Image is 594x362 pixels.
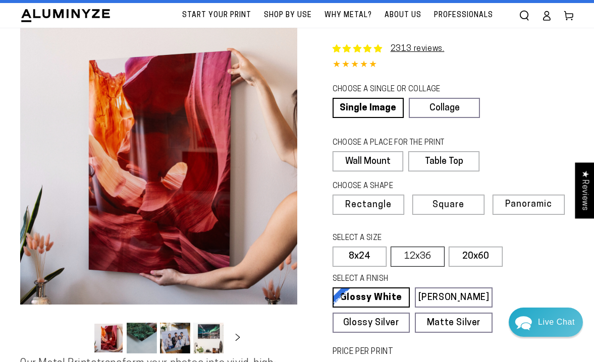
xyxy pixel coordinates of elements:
[333,274,473,285] legend: SELECT A FINISH
[415,287,493,308] a: [PERSON_NAME]
[409,98,480,118] a: Collage
[538,308,575,337] div: Contact Us Directly
[333,84,471,95] legend: CHOOSE A SINGLE OR COLLAGE
[513,5,535,27] summary: Search our site
[380,3,426,28] a: About Us
[433,201,464,210] span: Square
[333,58,574,73] div: 4.85 out of 5.0 stars
[509,308,583,337] div: Chat widget toggle
[385,9,421,22] span: About Us
[333,287,410,308] a: Glossy White
[182,9,251,22] span: Start Your Print
[333,138,470,149] legend: CHOOSE A PLACE FOR THE PRINT
[20,28,297,356] media-gallery: Gallery Viewer
[333,181,472,192] legend: CHOOSE A SHAPE
[333,346,574,358] label: PRICE PER PRINT
[449,247,503,267] label: 20x60
[434,9,493,22] span: Professionals
[177,3,256,28] a: Start Your Print
[391,45,445,53] a: 2313 reviews.
[333,313,410,333] a: Glossy Silver
[575,162,594,218] div: Click to open Judge.me floating reviews tab
[193,323,224,353] button: Load image 4 in gallery view
[333,98,404,118] a: Single Image
[259,3,317,28] a: Shop By Use
[20,8,111,23] img: Aluminyze
[333,233,467,244] legend: SELECT A SIZE
[345,201,392,210] span: Rectangle
[391,247,445,267] label: 12x36
[160,323,190,353] button: Load image 3 in gallery view
[408,151,479,171] label: Table Top
[415,313,493,333] a: Matte Silver
[505,200,552,209] span: Panoramic
[325,9,372,22] span: Why Metal?
[333,151,404,171] label: Wall Mount
[429,3,498,28] a: Professionals
[333,247,387,267] label: 8x24
[68,327,90,349] button: Slide left
[227,327,249,349] button: Slide right
[264,9,312,22] span: Shop By Use
[127,323,157,353] button: Load image 2 in gallery view
[93,323,124,353] button: Load image 1 in gallery view
[319,3,377,28] a: Why Metal?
